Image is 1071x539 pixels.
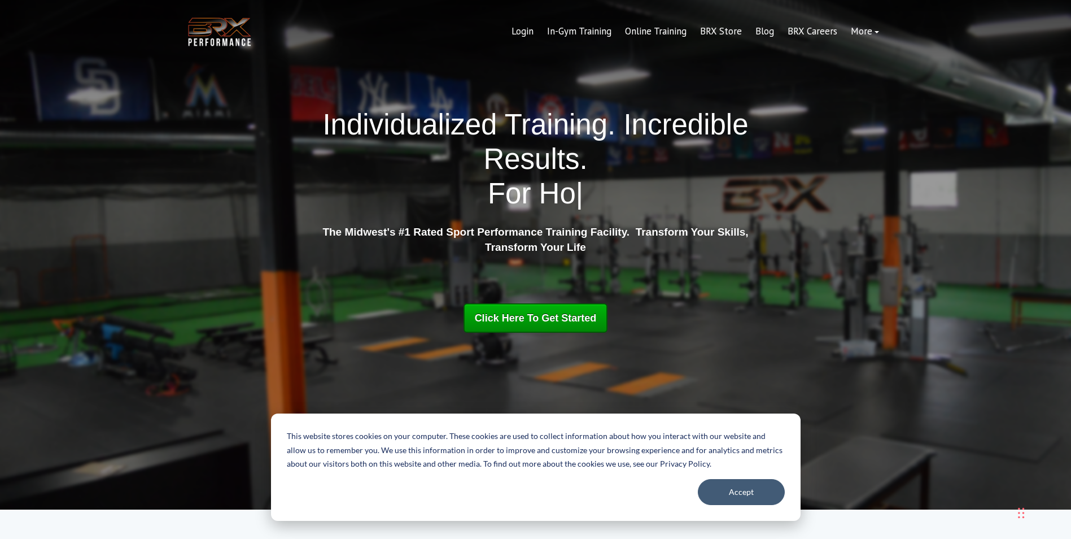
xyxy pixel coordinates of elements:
button: Accept [698,479,785,505]
a: BRX Careers [781,18,844,45]
span: | [576,177,583,210]
a: Online Training [618,18,693,45]
span: For Ho [488,177,576,210]
a: More [844,18,886,45]
a: Blog [749,18,781,45]
h1: Individualized Training. Incredible Results. [318,107,753,211]
img: BRX Transparent Logo-2 [186,15,253,49]
div: Drag [1018,496,1025,530]
p: This website stores cookies on your computer. These cookies are used to collect information about... [287,429,785,471]
div: Cookie banner [271,414,801,521]
a: Click Here To Get Started [464,303,608,333]
div: Navigation Menu [505,18,886,45]
a: In-Gym Training [540,18,618,45]
a: Login [505,18,540,45]
strong: The Midwest's #1 Rated Sport Performance Training Facility. Transform Your Skills, Transform Your... [322,226,748,253]
a: BRX Store [693,18,749,45]
iframe: Chat Widget [911,417,1071,539]
span: Click Here To Get Started [475,312,597,324]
